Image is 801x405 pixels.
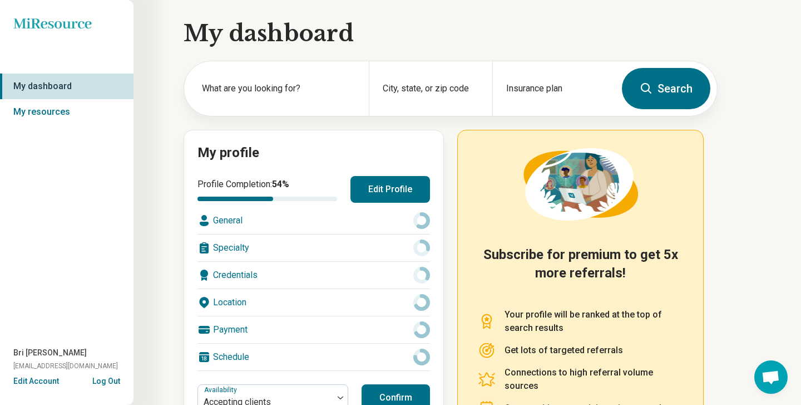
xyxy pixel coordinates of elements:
div: Payment [197,316,430,343]
p: Connections to high referral volume sources [505,366,683,393]
label: What are you looking for? [202,82,355,95]
div: Profile Completion: [197,178,337,201]
button: Search [622,68,710,109]
div: Credentials [197,262,430,289]
div: General [197,207,430,234]
button: Edit Account [13,375,59,387]
label: Availability [204,386,239,394]
h2: Subscribe for premium to get 5x more referrals! [478,246,683,295]
h1: My dashboard [184,18,718,49]
div: Open chat [754,360,788,394]
span: [EMAIL_ADDRESS][DOMAIN_NAME] [13,361,118,371]
h2: My profile [197,144,430,163]
button: Log Out [92,375,120,384]
div: Schedule [197,344,430,370]
span: Bri [PERSON_NAME] [13,347,87,359]
p: Get lots of targeted referrals [505,344,623,357]
p: Your profile will be ranked at the top of search results [505,308,683,335]
button: Edit Profile [350,176,430,203]
span: 54 % [272,179,289,189]
div: Specialty [197,235,430,261]
div: Location [197,289,430,316]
